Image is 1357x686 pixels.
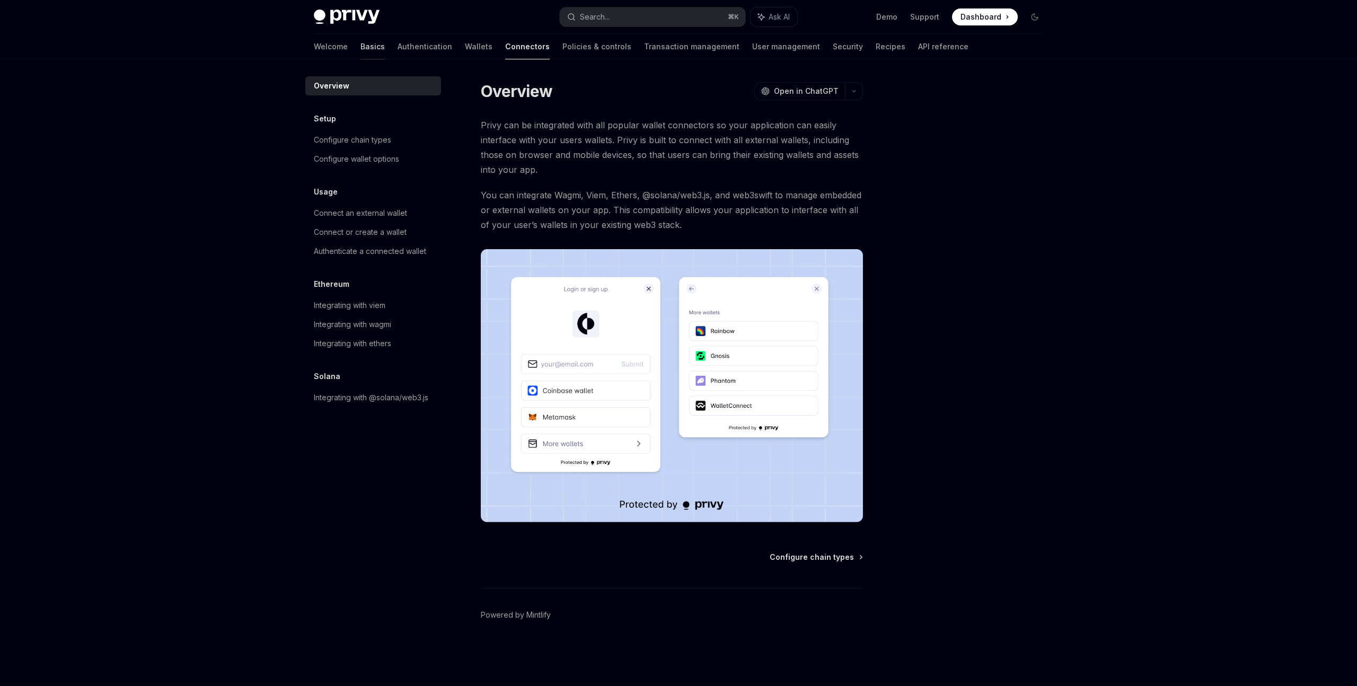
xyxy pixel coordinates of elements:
div: Integrating with ethers [314,337,391,350]
span: ⌘ K [728,13,739,21]
a: Basics [360,34,385,59]
a: Configure wallet options [305,149,441,169]
button: Search...⌘K [560,7,745,27]
a: Integrating with wagmi [305,315,441,334]
a: Transaction management [644,34,739,59]
a: Support [910,12,939,22]
h5: Setup [314,112,336,125]
img: dark logo [314,10,380,24]
a: Policies & controls [562,34,631,59]
a: Welcome [314,34,348,59]
a: Connect an external wallet [305,204,441,223]
div: Configure chain types [314,134,391,146]
a: Integrating with ethers [305,334,441,353]
a: Demo [876,12,897,22]
a: Wallets [465,34,492,59]
div: Configure wallet options [314,153,399,165]
a: Recipes [876,34,905,59]
a: Powered by Mintlify [481,610,551,620]
span: Privy can be integrated with all popular wallet connectors so your application can easily interfa... [481,118,863,177]
a: User management [752,34,820,59]
h5: Solana [314,370,340,383]
a: Dashboard [952,8,1018,25]
span: Dashboard [961,12,1001,22]
span: You can integrate Wagmi, Viem, Ethers, @solana/web3.js, and web3swift to manage embedded or exter... [481,188,863,232]
a: Integrating with viem [305,296,441,315]
div: Integrating with wagmi [314,318,391,331]
div: Overview [314,80,349,92]
button: Ask AI [751,7,797,27]
h5: Usage [314,186,338,198]
div: Integrating with viem [314,299,385,312]
a: Connect or create a wallet [305,223,441,242]
img: Connectors3 [481,249,863,522]
h1: Overview [481,82,552,101]
div: Connect an external wallet [314,207,407,219]
h5: Ethereum [314,278,349,291]
div: Search... [580,11,610,23]
a: API reference [918,34,968,59]
a: Security [833,34,863,59]
a: Authenticate a connected wallet [305,242,441,261]
div: Connect or create a wallet [314,226,407,239]
button: Open in ChatGPT [754,82,845,100]
a: Overview [305,76,441,95]
span: Ask AI [769,12,790,22]
a: Configure chain types [305,130,441,149]
a: Configure chain types [770,552,862,562]
button: Toggle dark mode [1026,8,1043,25]
a: Connectors [505,34,550,59]
span: Open in ChatGPT [774,86,839,96]
a: Integrating with @solana/web3.js [305,388,441,407]
span: Configure chain types [770,552,854,562]
div: Authenticate a connected wallet [314,245,426,258]
div: Integrating with @solana/web3.js [314,391,428,404]
a: Authentication [398,34,452,59]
